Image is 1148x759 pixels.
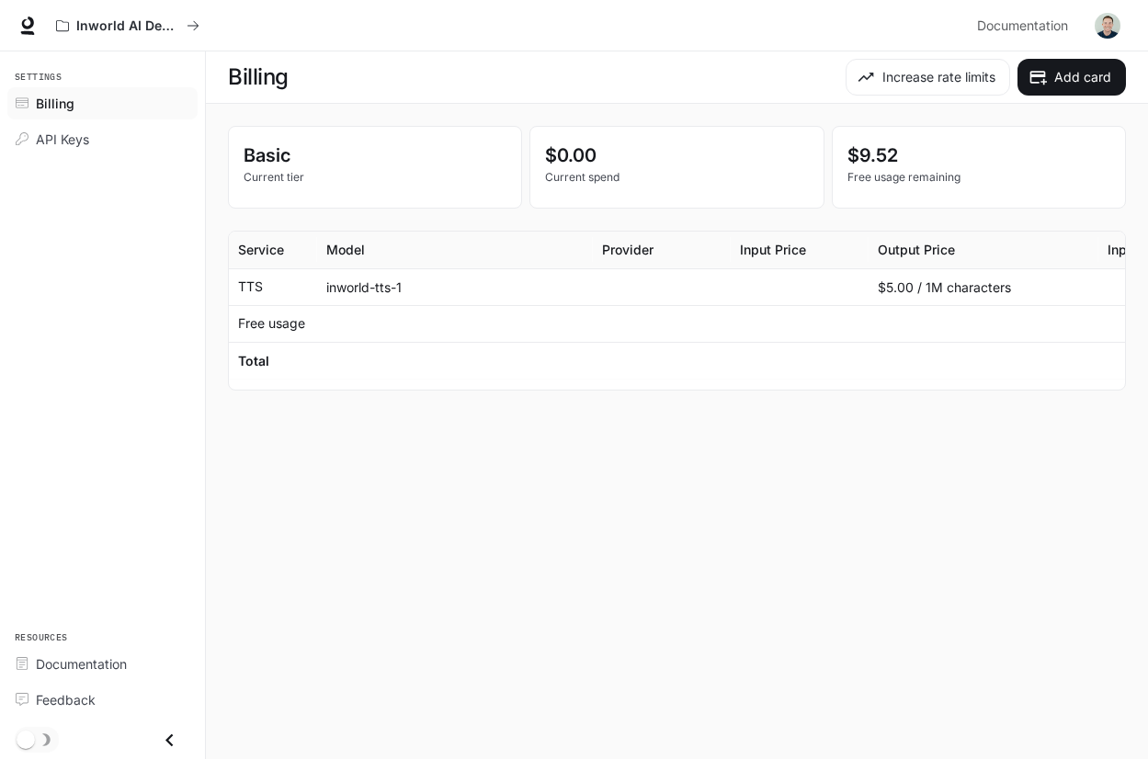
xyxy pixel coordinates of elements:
[228,59,289,96] h1: Billing
[545,169,808,186] p: Current spend
[878,242,955,257] div: Output Price
[1108,242,1139,257] div: Input
[244,142,506,169] p: Basic
[238,314,305,333] p: Free usage
[1017,59,1126,96] button: Add card
[847,169,1110,186] p: Free usage remaining
[238,352,269,370] h6: Total
[238,278,263,296] p: TTS
[7,87,198,119] a: Billing
[977,15,1068,38] span: Documentation
[545,142,808,169] p: $0.00
[1089,7,1126,44] button: User avatar
[846,59,1010,96] button: Increase rate limits
[7,648,198,680] a: Documentation
[36,94,74,113] span: Billing
[76,18,179,34] p: Inworld AI Demos
[740,242,806,257] div: Input Price
[317,268,593,305] div: inworld-tts-1
[238,242,284,257] div: Service
[847,142,1110,169] p: $9.52
[1095,13,1120,39] img: User avatar
[149,721,190,759] button: Close drawer
[36,130,89,149] span: API Keys
[36,654,127,674] span: Documentation
[970,7,1082,44] a: Documentation
[17,729,35,749] span: Dark mode toggle
[602,242,654,257] div: Provider
[48,7,208,44] button: All workspaces
[7,123,198,155] a: API Keys
[869,268,1098,305] div: $5.00 / 1M characters
[244,169,506,186] p: Current tier
[326,242,365,257] div: Model
[36,690,96,709] span: Feedback
[7,684,198,716] a: Feedback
